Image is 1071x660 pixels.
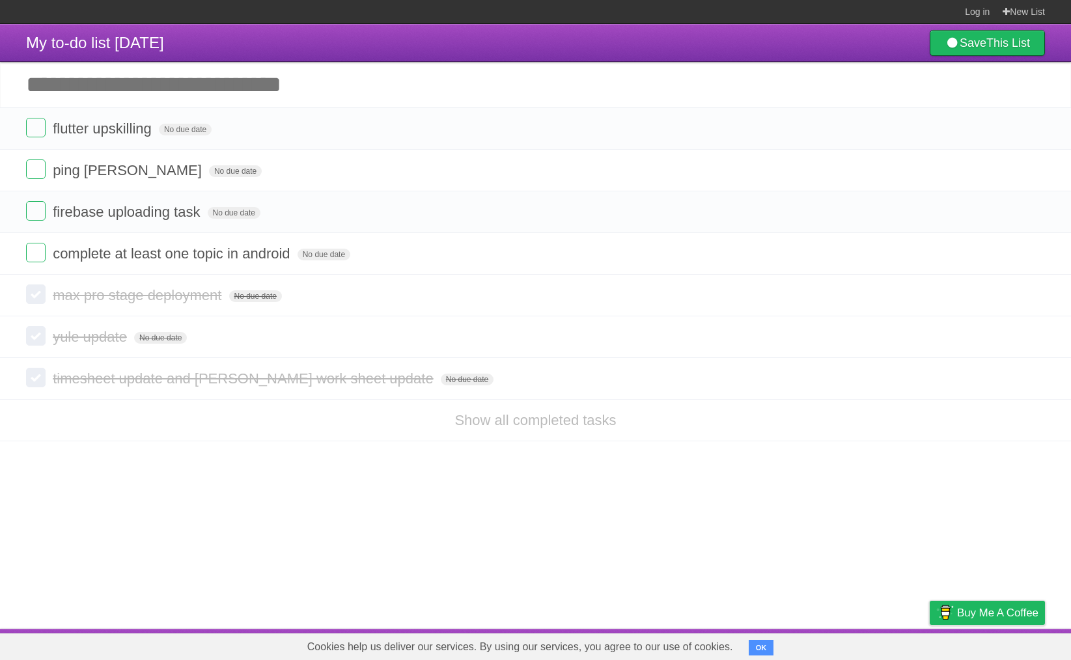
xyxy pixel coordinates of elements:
[930,601,1045,625] a: Buy me a coffee
[53,245,293,262] span: complete at least one topic in android
[963,632,1045,657] a: Suggest a feature
[53,162,205,178] span: ping [PERSON_NAME]
[913,632,947,657] a: Privacy
[930,30,1045,56] a: SaveThis List
[26,326,46,346] label: Done
[957,601,1038,624] span: Buy me a coffee
[26,159,46,179] label: Done
[26,368,46,387] label: Done
[294,634,746,660] span: Cookies help us deliver our services. By using our services, you agree to our use of cookies.
[53,370,437,387] span: timesheet update and [PERSON_NAME] work sheet update
[208,207,260,219] span: No due date
[26,118,46,137] label: Done
[53,120,155,137] span: flutter upskilling
[26,201,46,221] label: Done
[53,287,225,303] span: max pro stage deployment
[800,632,852,657] a: Developers
[757,632,784,657] a: About
[229,290,282,302] span: No due date
[26,284,46,304] label: Done
[749,640,774,655] button: OK
[159,124,212,135] span: No due date
[441,374,494,385] span: No due date
[986,36,1030,49] b: This List
[134,332,187,344] span: No due date
[26,34,164,51] span: My to-do list [DATE]
[53,204,203,220] span: firebase uploading task
[454,412,616,428] a: Show all completed tasks
[869,632,897,657] a: Terms
[209,165,262,177] span: No due date
[26,243,46,262] label: Done
[298,249,350,260] span: No due date
[53,329,130,345] span: yule update
[936,601,954,624] img: Buy me a coffee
